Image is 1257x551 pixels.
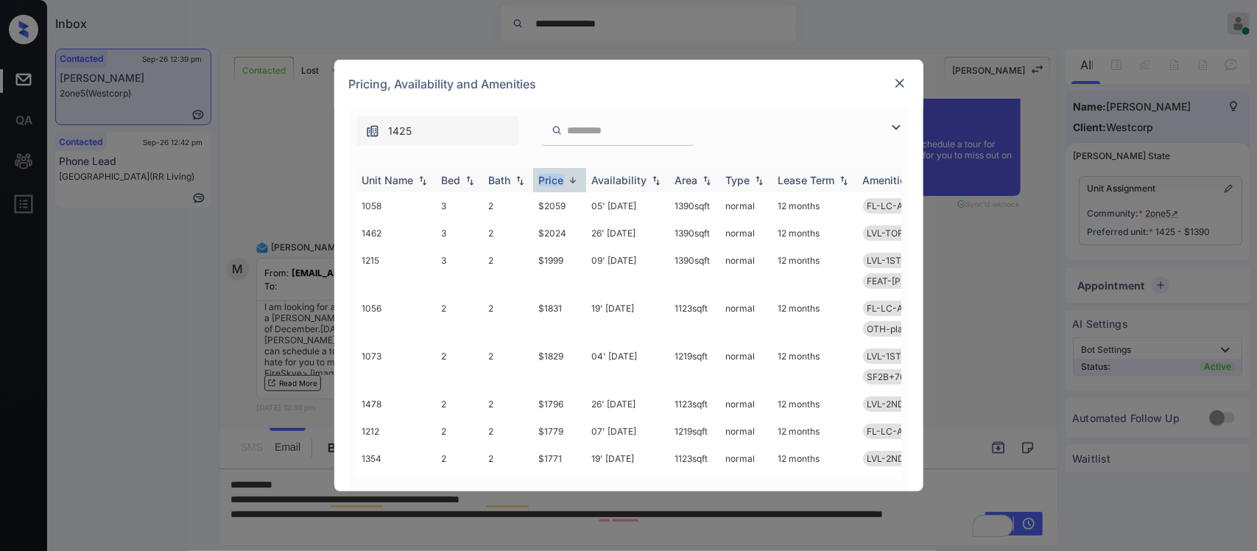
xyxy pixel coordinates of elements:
td: $1753 [533,472,586,499]
td: 1390 sqft [669,220,720,247]
span: LVL-2ND-2B [867,453,920,464]
td: 07' [DATE] [586,418,669,445]
img: close [892,76,907,91]
span: FL-LC-ALL-3B [867,200,929,211]
td: 1056 [356,295,436,343]
span: FL-LC-ALL-2B [867,303,929,314]
td: 1123 sqft [669,445,720,472]
td: 1123 sqft [669,472,720,499]
div: Unit Name [362,174,414,186]
td: normal [720,390,772,418]
span: SF2B+76-100 [867,371,926,382]
td: 2 [483,390,533,418]
td: $1999 [533,247,586,295]
td: 19' [DATE] [586,445,669,472]
span: FEAT-[PERSON_NAME] [867,275,964,287]
img: sorting [752,175,767,186]
td: 1219 sqft [669,343,720,390]
td: 12 months [772,295,857,343]
td: normal [720,445,772,472]
div: Price [539,174,564,186]
td: 2 [483,472,533,499]
div: Area [675,174,698,186]
td: 1478 [356,390,436,418]
td: 12 months [772,247,857,295]
img: sorting [415,175,430,186]
span: LVL-1ST-2B [867,351,917,362]
div: Bed [442,174,461,186]
td: 1219 sqft [669,418,720,445]
span: LVL-2ND-2B [867,399,920,410]
td: 07' [DATE] [586,472,669,499]
span: 1425 [389,123,412,139]
td: 1362 [356,472,436,499]
td: 09' [DATE] [586,247,669,295]
td: $1771 [533,445,586,472]
td: 12 months [772,418,857,445]
td: 3 [436,220,483,247]
td: 2 [483,220,533,247]
td: 1073 [356,343,436,390]
img: icon-zuma [887,119,905,136]
td: 12 months [772,445,857,472]
td: 1354 [356,445,436,472]
td: 1215 [356,247,436,295]
td: 2 [436,472,483,499]
td: 2 [436,445,483,472]
td: 1390 sqft [669,247,720,295]
span: FL-LC-ALL-2B [867,426,929,437]
td: normal [720,472,772,499]
img: sorting [649,175,663,186]
div: Type [726,174,750,186]
td: 2 [483,295,533,343]
td: 2 [436,390,483,418]
img: sorting [462,175,477,186]
img: icon-zuma [365,124,380,138]
td: 1058 [356,192,436,220]
td: $1829 [533,343,586,390]
td: normal [720,343,772,390]
td: $2059 [533,192,586,220]
td: $2024 [533,220,586,247]
div: Availability [592,174,647,186]
img: sorting [700,175,714,186]
td: 12 months [772,220,857,247]
td: 1462 [356,220,436,247]
td: $1796 [533,390,586,418]
td: normal [720,295,772,343]
div: Amenities [863,174,912,186]
td: 1123 sqft [669,390,720,418]
td: 1212 [356,418,436,445]
td: 3 [436,192,483,220]
span: LVL-1ST-3B [867,255,917,266]
td: normal [720,220,772,247]
td: normal [720,247,772,295]
td: 12 months [772,472,857,499]
td: normal [720,192,772,220]
td: 2 [483,192,533,220]
td: 1390 sqft [669,192,720,220]
td: 2 [436,418,483,445]
span: OTH-plankprt [867,323,926,334]
img: sorting [837,175,851,186]
td: 26' [DATE] [586,220,669,247]
td: 2 [483,445,533,472]
img: icon-zuma [552,124,563,137]
img: sorting [566,175,580,186]
td: 2 [436,343,483,390]
img: sorting [513,175,527,186]
td: 04' [DATE] [586,343,669,390]
td: 2 [483,247,533,295]
td: normal [720,418,772,445]
div: Lease Term [778,174,835,186]
td: $1779 [533,418,586,445]
td: 12 months [772,390,857,418]
td: 2 [436,295,483,343]
div: Bath [489,174,511,186]
td: 12 months [772,343,857,390]
td: 05' [DATE] [586,192,669,220]
div: Pricing, Availability and Amenities [334,60,923,108]
span: LVL-TOP-3B [867,228,919,239]
td: 2 [483,343,533,390]
td: 12 months [772,192,857,220]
